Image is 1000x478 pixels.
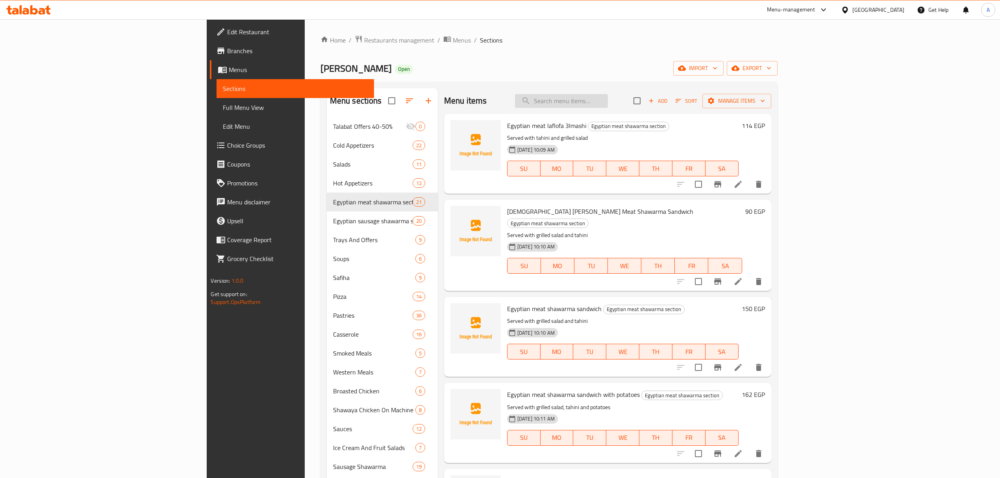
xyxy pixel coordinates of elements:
div: Egyptian sausage shawarma section20 [327,211,438,230]
a: Promotions [210,174,374,193]
a: Edit menu item [733,449,743,458]
div: Ice Cream And Fruit Salads7 [327,438,438,457]
div: items [415,348,425,358]
a: Upsell [210,211,374,230]
img: Egyptian meat shawarma sandwich [450,303,501,354]
span: [PERSON_NAME] [320,59,392,77]
span: SU [511,163,537,174]
span: TH [643,432,669,443]
span: 20 [413,217,425,225]
div: items [413,178,425,188]
div: Broasted Chicken6 [327,382,438,400]
a: Edit Menu [217,117,374,136]
div: items [415,367,425,377]
button: SU [507,161,541,176]
button: TU [574,258,608,274]
span: Egyptian meat shawarma sandwich with potatoes [507,389,640,400]
h6: 150 EGP [742,303,765,314]
span: 0 [416,123,425,130]
button: TH [641,258,675,274]
div: Shawaya Chicken On Machine [333,405,415,415]
button: Branch-specific-item [708,272,727,291]
button: import [673,61,724,76]
a: Coupons [210,155,374,174]
div: items [415,235,425,245]
span: Select all sections [383,93,400,109]
span: 9 [416,274,425,282]
span: Sort sections [400,91,419,110]
button: delete [749,358,768,377]
a: Grocery Checklist [210,249,374,268]
div: items [415,273,425,282]
span: 11 [413,161,425,168]
span: Ice Cream And Fruit Salads [333,443,415,452]
span: Coupons [227,159,367,169]
span: TU [578,260,605,272]
span: SA [709,432,735,443]
button: TU [573,430,606,446]
button: FR [672,430,706,446]
div: items [415,254,425,263]
div: items [413,216,425,226]
span: Soups [333,254,415,263]
span: Sort [676,96,697,106]
span: WE [609,163,636,174]
span: Egyptian meat shawarma section [604,305,684,314]
div: Cold Appetizers22 [327,136,438,155]
span: SA [711,260,739,272]
a: Edit Restaurant [210,22,374,41]
span: Safiha [333,273,415,282]
span: 22 [413,142,425,149]
span: import [680,63,717,73]
span: Egyptian meat shawarma section [642,391,722,400]
span: Choice Groups [227,141,367,150]
span: Egyptian meat shawarma section [333,197,413,207]
span: Upsell [227,216,367,226]
button: SU [507,258,541,274]
div: Broasted Chicken [333,386,415,396]
span: MO [544,346,570,358]
span: Talabat Offers 40-50% [333,122,406,131]
button: FR [675,258,708,274]
button: WE [608,258,641,274]
span: Trays And Offers [333,235,415,245]
span: Open [395,66,413,72]
span: Promotions [227,178,367,188]
button: SU [507,344,541,359]
span: Version: [211,276,230,286]
img: Egyptian meat laflofa 3lmashi [450,120,501,170]
div: items [413,311,425,320]
span: FR [678,260,705,272]
span: WE [609,346,636,358]
span: Full Menu View [223,103,367,112]
li: / [437,35,440,45]
button: delete [749,175,768,194]
div: Egyptian meat shawarma section [641,391,723,400]
a: Sections [217,79,374,98]
a: Restaurants management [355,35,434,45]
span: WE [609,432,636,443]
div: Casserole16 [327,325,438,344]
a: Menu disclaimer [210,193,374,211]
div: Smoked Meals [333,348,415,358]
span: Add [647,96,669,106]
span: Sauces [333,424,413,434]
span: Select to update [690,445,707,462]
a: Menus [210,60,374,79]
span: TU [576,432,603,443]
div: items [413,197,425,207]
div: Trays And Offers9 [327,230,438,249]
div: Pizza14 [327,287,438,306]
div: Cold Appetizers [333,141,413,150]
button: SA [706,430,739,446]
h2: Menu items [444,95,487,107]
span: [DEMOGRAPHIC_DATA] [PERSON_NAME] Meat Shawarma Sandwich [507,206,693,217]
h6: 162 EGP [742,389,765,400]
div: Safiha9 [327,268,438,287]
button: Sort [674,95,699,107]
span: 12 [413,425,425,433]
span: Grocery Checklist [227,254,367,263]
